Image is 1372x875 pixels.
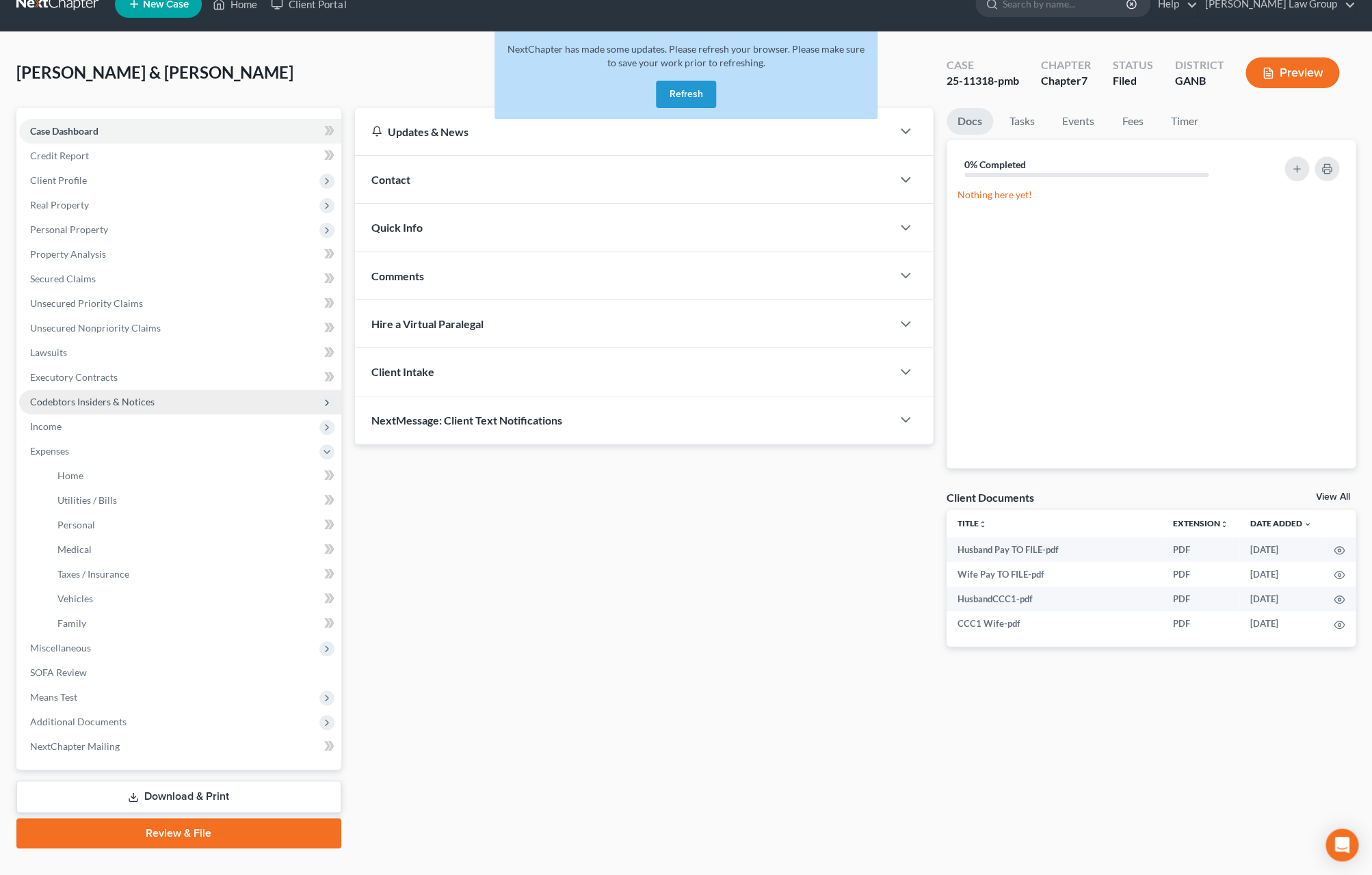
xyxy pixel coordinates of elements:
[1239,611,1323,636] td: [DATE]
[656,81,716,108] button: Refresh
[19,340,341,365] a: Lawsuits
[30,740,120,752] span: NextChapter Mailing
[1173,518,1228,528] a: Extensionunfold_more
[47,562,341,587] a: Taxes / Insurance
[19,144,341,168] a: Credit Report
[30,297,143,309] span: Unsecured Priority Claims
[16,62,293,82] span: [PERSON_NAME] & [PERSON_NAME]
[30,248,106,260] span: Property Analysis
[964,159,1026,170] strong: 0% Completed
[30,445,69,457] span: Expenses
[19,119,341,144] a: Case Dashboard
[30,150,89,161] span: Credit Report
[947,490,1034,504] div: Client Documents
[30,322,161,334] span: Unsecured Nonpriority Claims
[47,513,341,537] a: Personal
[30,716,127,727] span: Additional Documents
[1162,587,1239,611] td: PDF
[1162,537,1239,562] td: PDF
[30,224,108,235] span: Personal Property
[47,587,341,611] a: Vehicles
[30,371,118,383] span: Executory Contracts
[19,291,341,316] a: Unsecured Priority Claims
[1174,57,1224,73] div: District
[19,316,341,340] a: Unsecured Nonpriority Claims
[1162,611,1239,636] td: PDF
[30,667,87,678] span: SOFA Review
[1239,562,1323,587] td: [DATE]
[30,174,87,186] span: Client Profile
[1304,520,1312,528] i: expand_more
[47,537,341,562] a: Medical
[979,520,987,528] i: unfold_more
[371,124,875,139] div: Updates & News
[947,108,993,135] a: Docs
[947,562,1162,587] td: Wife Pay TO FILE-pdf
[1040,73,1090,89] div: Chapter
[946,57,1018,73] div: Case
[958,188,1345,202] p: Nothing here yet!
[16,781,341,813] a: Download & Print
[1325,829,1358,861] div: Open Intercom Messenger
[1239,587,1323,611] td: [DATE]
[57,568,129,580] span: Taxes / Insurance
[57,593,93,604] span: Vehicles
[1160,108,1209,135] a: Timer
[947,611,1162,636] td: CCC1 Wife-pdf
[30,125,98,137] span: Case Dashboard
[30,691,77,703] span: Means Test
[371,221,423,234] span: Quick Info
[999,108,1046,135] a: Tasks
[371,173,410,186] span: Contact
[30,420,62,432] span: Income
[371,317,484,330] span: Hire a Virtual Paralegal
[507,43,865,68] span: NextChapter has made some updates. Please refresh your browser. Please make sure to save your wor...
[57,617,86,629] span: Family
[47,611,341,636] a: Family
[1112,57,1152,73] div: Status
[371,269,424,282] span: Comments
[19,242,341,267] a: Property Analysis
[30,642,91,654] span: Miscellaneous
[47,463,341,488] a: Home
[19,267,341,291] a: Secured Claims
[30,199,89,211] span: Real Property
[19,734,341,759] a: NextChapter Mailing
[30,347,67,358] span: Lawsuits
[19,365,341,390] a: Executory Contracts
[19,660,341,685] a: SOFA Review
[16,818,341,848] a: Review & File
[1162,562,1239,587] td: PDF
[1220,520,1228,528] i: unfold_more
[1040,57,1090,73] div: Chapter
[30,273,96,284] span: Secured Claims
[1316,492,1350,502] a: View All
[47,488,341,513] a: Utilities / Bills
[1081,74,1087,87] span: 7
[1112,73,1152,89] div: Filed
[1051,108,1105,135] a: Events
[57,470,83,481] span: Home
[1174,73,1224,89] div: GANB
[946,73,1018,89] div: 25-11318-pmb
[57,494,117,506] span: Utilities / Bills
[1245,57,1339,88] button: Preview
[371,365,434,378] span: Client Intake
[958,518,987,528] a: Titleunfold_more
[947,587,1162,611] td: HusbandCCC1-pdf
[1250,518,1312,528] a: Date Added expand_more
[57,543,92,555] span: Medical
[30,396,155,407] span: Codebtors Insiders & Notices
[371,414,562,427] span: NextMessage: Client Text Notifications
[1111,108,1155,135] a: Fees
[947,537,1162,562] td: Husband Pay TO FILE-pdf
[1239,537,1323,562] td: [DATE]
[57,519,95,530] span: Personal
